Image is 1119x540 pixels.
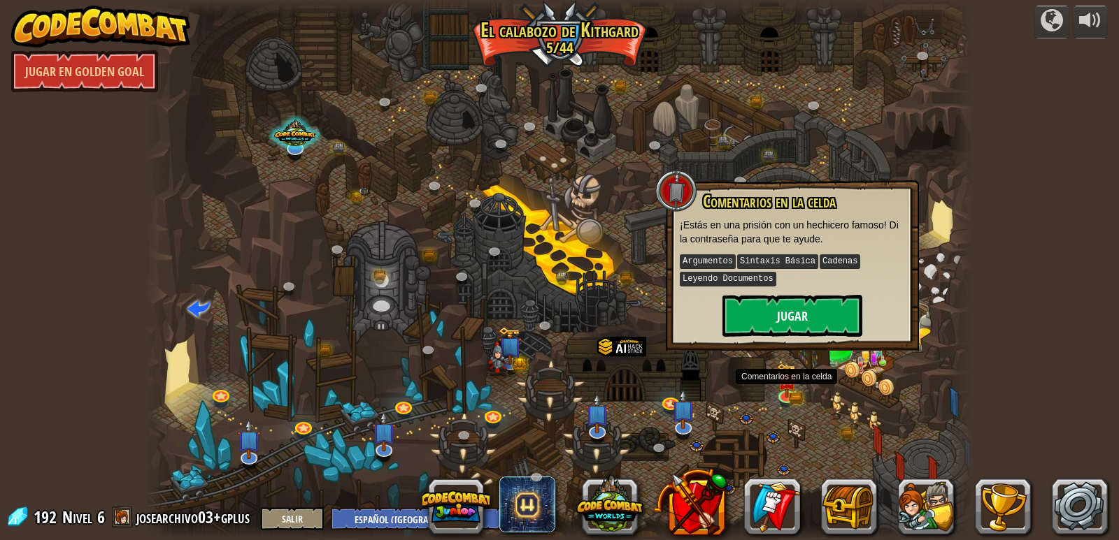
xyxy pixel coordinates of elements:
[789,393,803,404] img: bronze-chest.png
[498,326,521,365] img: level-banner-unlock-subscriber.png
[680,272,776,286] kbd: Leyendo Documentos
[372,411,395,451] img: level-banner-unstarted-subscriber.png
[11,50,158,92] a: Jugar en Golden Goal
[680,254,736,269] kbd: Argumentos
[62,506,92,529] span: Nivel
[97,506,105,528] span: 6
[703,189,836,213] span: Comentarios en la celda
[1034,6,1069,38] button: Campañas
[238,419,261,459] img: level-banner-unstarted-subscriber.png
[261,507,324,530] button: Salir
[487,342,510,376] img: poseImage
[737,254,818,269] kbd: Sintaxis Básica
[1073,6,1108,38] button: Ajustar el volúmen
[820,254,860,269] kbd: Cadenas
[359,187,369,195] img: portrait.png
[671,389,694,429] img: level-banner-unstarted-subscriber.png
[781,376,793,385] img: portrait.png
[136,506,254,528] a: josearchivo03+gplus
[586,393,609,433] img: level-banner-unstarted-subscriber.png
[11,6,190,48] img: CodeCombat - Learn how to code by playing a game
[680,218,905,246] p: ¡Estás en una prisión con un hechicero famoso! Di la contraseña para que te ayude.
[34,506,61,528] span: 192
[776,363,797,397] img: level-banner-unlock.png
[722,295,862,337] button: Jugar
